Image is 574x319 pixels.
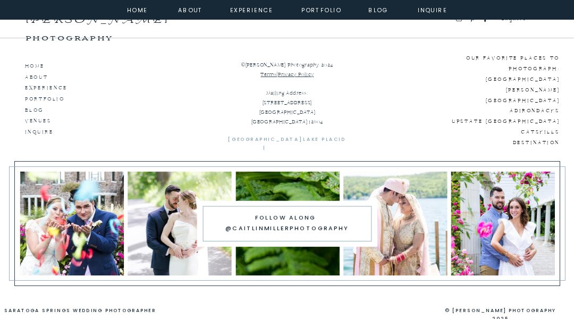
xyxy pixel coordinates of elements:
a: Privacy Policy [278,71,314,77]
a: home [124,5,150,13]
p: © [PERSON_NAME] photography 2025 [437,306,563,315]
p: This site is not a part of the Facebook™ website or Facebook™ Inc. Additionally, this site is NOT... [180,306,235,315]
a: portfolio [25,93,80,102]
p: ©[PERSON_NAME] Photography 2024 | Mailing Address: [STREET_ADDRESS] [GEOGRAPHIC_DATA] [GEOGRAPHIC... [239,60,336,130]
a: BLOG [25,104,80,113]
a: experience [230,5,269,13]
a: ABOUT [25,71,80,80]
a: inquire [415,5,450,13]
a: Venues [25,115,80,123]
a: lake placid [303,135,347,142]
a: Inquire [494,12,526,24]
nav: Follow along @caitlinmillerphotography [208,212,365,236]
a: inquire [25,126,80,135]
a: Terms [260,71,276,77]
a: [PERSON_NAME] photography [25,11,229,24]
a: Blog [361,5,396,13]
a: HOME [25,60,80,69]
a: [GEOGRAPHIC_DATA] | [228,135,301,142]
p: saratoga springs wedding photographer [3,306,158,315]
a: See our Privacy Policy [315,306,396,315]
a: about [178,5,200,13]
p: This site is not a part of the Facebook™ website or Facebook™ Inc. Additionally, this site is NOT... [393,306,409,315]
a: experience [25,82,80,90]
a: portfolio [301,5,342,13]
p: Our favorite places to photograph: [GEOGRAPHIC_DATA] [PERSON_NAME] [GEOGRAPHIC_DATA] Adirondacks ... [413,53,560,137]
